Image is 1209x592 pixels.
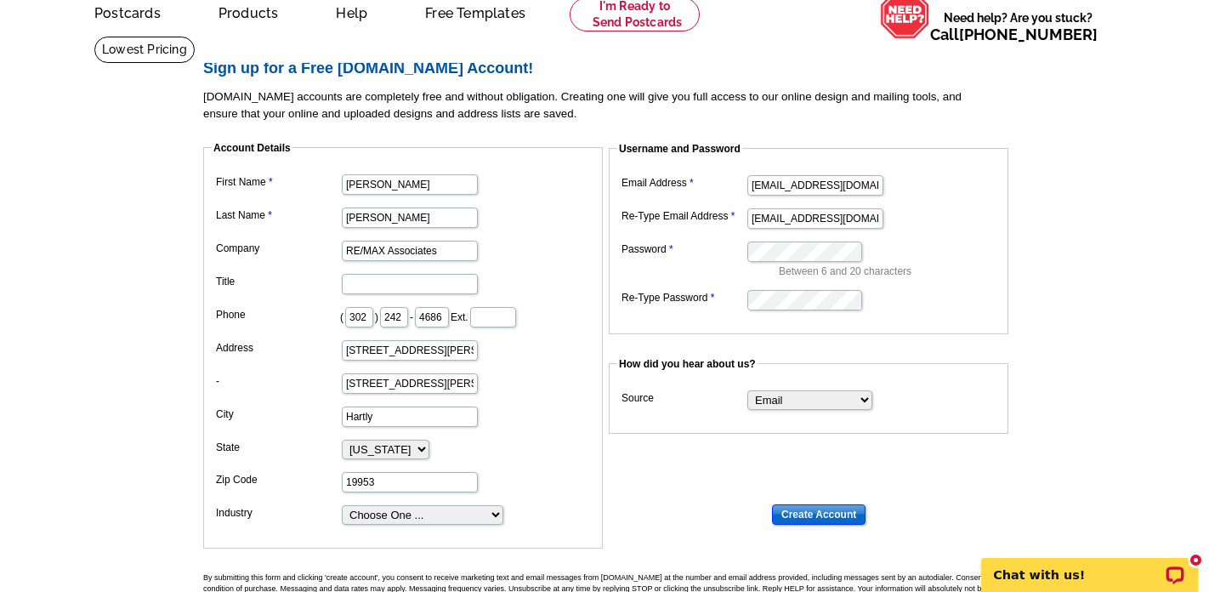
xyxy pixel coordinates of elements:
label: Industry [216,505,340,521]
label: Company [216,241,340,256]
h2: Sign up for a Free [DOMAIN_NAME] Account! [203,60,1019,78]
dd: ( ) - Ext. [212,303,594,329]
a: [PHONE_NUMBER] [959,26,1098,43]
label: Source [622,390,746,406]
p: [DOMAIN_NAME] accounts are completely free and without obligation. Creating one will give you ful... [203,88,1019,122]
label: Password [622,242,746,257]
label: First Name [216,174,340,190]
label: Last Name [216,208,340,223]
label: City [216,407,340,422]
label: Zip Code [216,472,340,487]
label: - [216,373,340,389]
label: Re-Type Password [622,290,746,305]
span: Need help? Are you stuck? [930,9,1106,43]
p: Between 6 and 20 characters [779,264,1000,279]
legend: How did you hear about us? [617,356,758,372]
iframe: LiveChat chat widget [970,538,1209,592]
label: Title [216,274,340,289]
label: Re-Type Email Address [622,208,746,224]
label: Email Address [622,175,746,191]
legend: Username and Password [617,141,742,157]
label: State [216,440,340,455]
label: Phone [216,307,340,322]
label: Address [216,340,340,356]
span: Call [930,26,1098,43]
input: Create Account [772,504,866,525]
legend: Account Details [212,140,292,156]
